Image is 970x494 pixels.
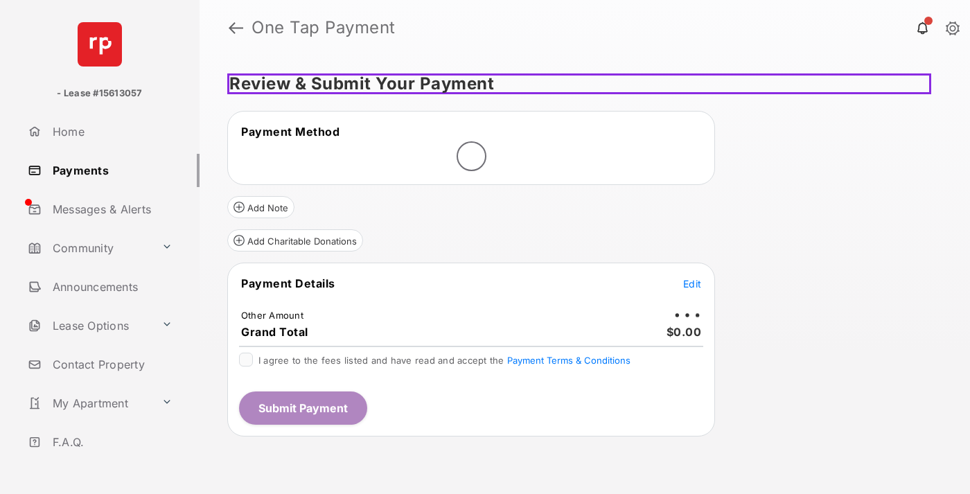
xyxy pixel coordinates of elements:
a: F.A.Q. [22,425,200,459]
span: $0.00 [667,325,702,339]
a: Payments [22,154,200,187]
a: Announcements [22,270,200,303]
span: Payment Details [241,276,335,290]
span: Grand Total [241,325,308,339]
h5: Review & Submit Your Payment [227,73,931,94]
span: Payment Method [241,125,339,139]
img: svg+xml;base64,PHN2ZyB4bWxucz0iaHR0cDovL3d3dy53My5vcmcvMjAwMC9zdmciIHdpZHRoPSI2NCIgaGVpZ2h0PSI2NC... [78,22,122,67]
button: Edit [683,276,701,290]
button: Submit Payment [239,391,367,425]
a: Contact Property [22,348,200,381]
td: Other Amount [240,309,304,321]
span: I agree to the fees listed and have read and accept the [258,355,630,366]
button: Add Charitable Donations [227,229,363,252]
span: Edit [683,278,701,290]
p: - Lease #15613057 [57,87,142,100]
a: Messages & Alerts [22,193,200,226]
button: I agree to the fees listed and have read and accept the [507,355,630,366]
a: Community [22,231,156,265]
strong: One Tap Payment [252,19,396,36]
a: My Apartment [22,387,156,420]
a: Lease Options [22,309,156,342]
button: Add Note [227,196,294,218]
a: Home [22,115,200,148]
